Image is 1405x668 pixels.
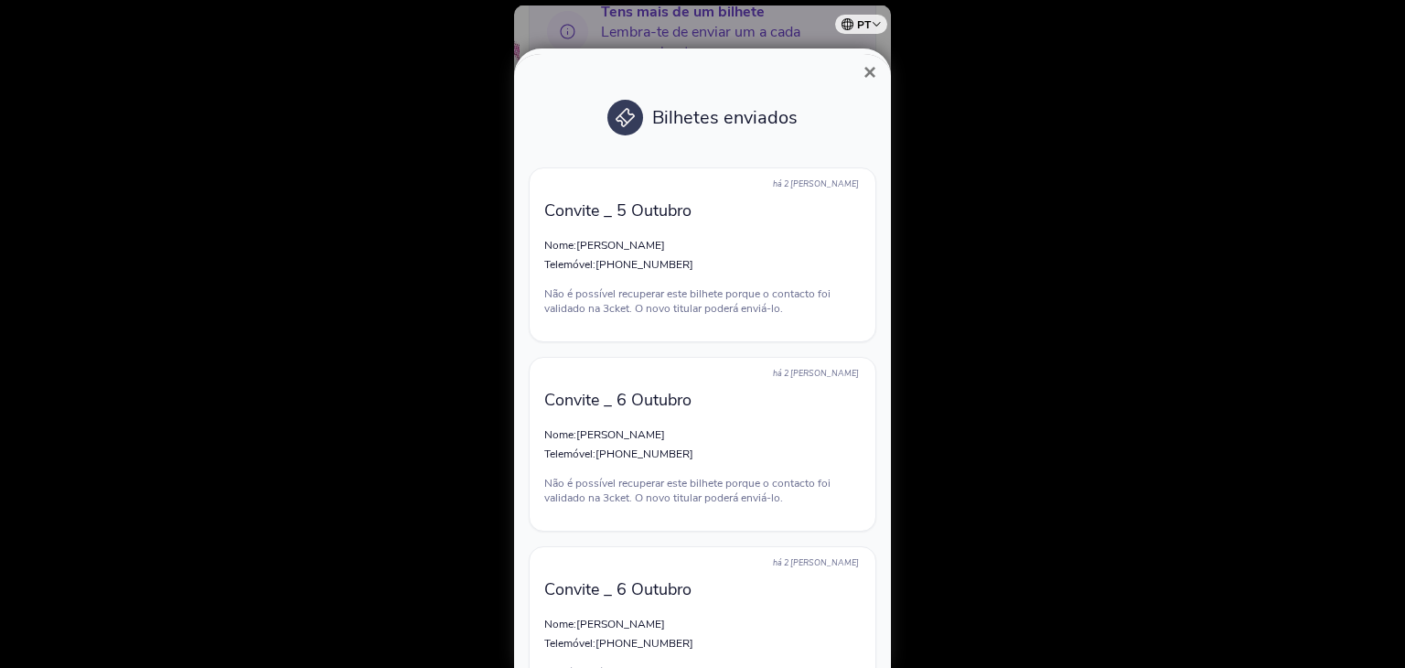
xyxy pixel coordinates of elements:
[773,368,859,379] span: há 2 [PERSON_NAME]
[544,199,861,221] p: Convite _ 5 Outubro
[544,238,861,253] p: Nome:
[544,476,861,505] p: Não é possível recuperar este bilhete porque o contacto foi validado na 3cket. O novo titular pod...
[652,105,798,130] span: Bilhetes enviados
[544,389,861,411] p: Convite _ 6 Outubro
[595,447,693,461] span: [PHONE_NUMBER]
[595,636,693,651] span: [PHONE_NUMBER]
[576,238,665,253] span: [PERSON_NAME]
[595,257,693,272] span: [PHONE_NUMBER]
[544,578,861,600] p: Convite _ 6 Outubro
[544,447,861,461] p: Telemóvel:
[576,617,665,631] span: [PERSON_NAME]
[773,557,859,568] span: há 2 [PERSON_NAME]
[544,286,861,316] p: Não é possível recuperar este bilhete porque o contacto foi validado na 3cket. O novo titular pod...
[544,257,861,272] p: Telemóvel:
[863,59,876,84] span: ×
[576,427,665,442] span: [PERSON_NAME]
[544,636,861,651] p: Telemóvel:
[544,427,861,442] p: Nome:
[773,178,859,189] span: há 2 [PERSON_NAME]
[544,617,861,631] p: Nome:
